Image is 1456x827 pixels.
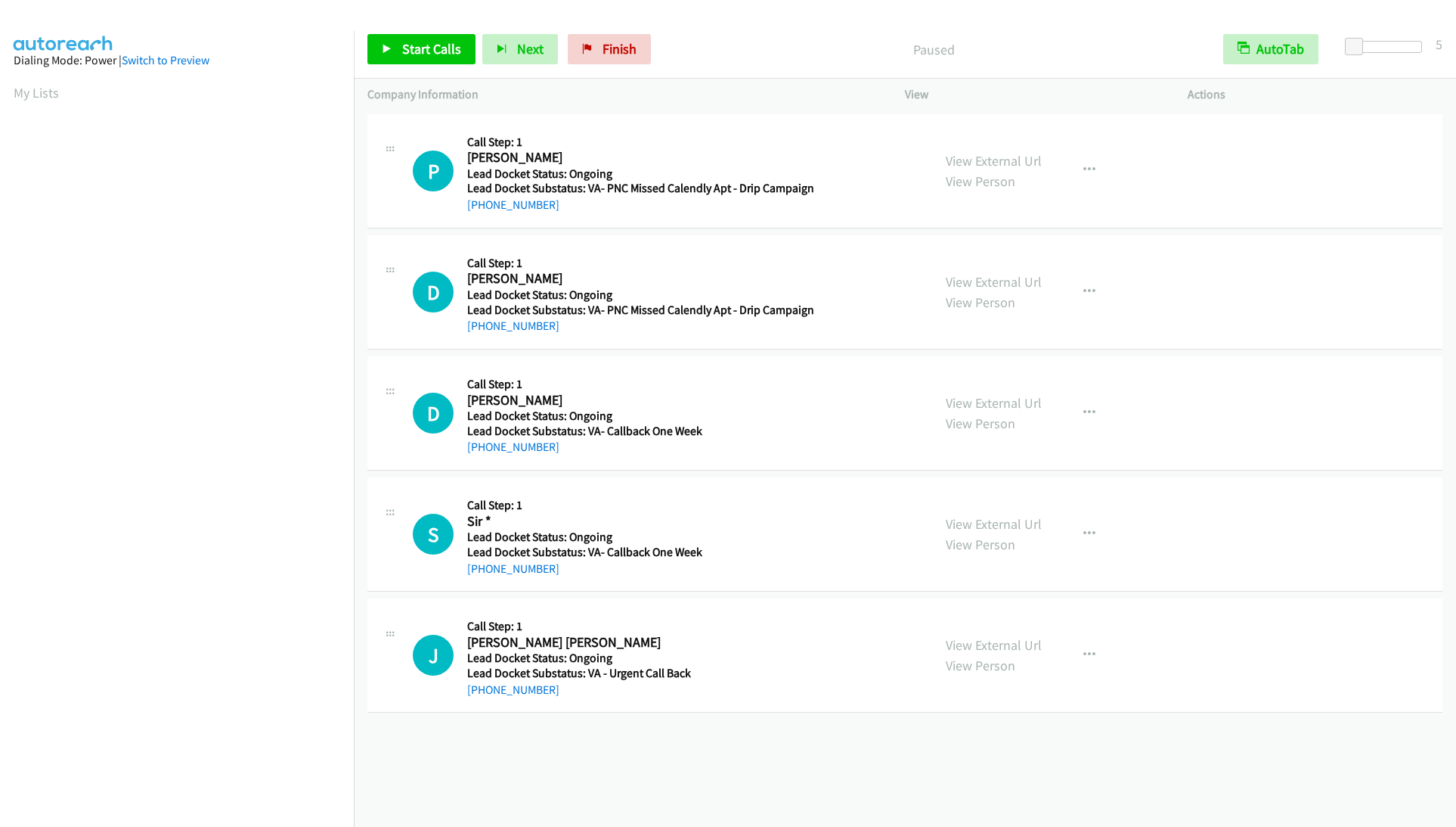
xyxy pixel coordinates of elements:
[367,34,476,64] a: Start Calls
[467,424,809,439] h5: Lead Docket Substatus: VA- Callback One Week
[946,173,1015,190] a: View Person
[413,635,454,676] div: The call is yet to be attempted
[467,619,809,634] h5: Call Step: 1
[1223,34,1318,64] button: AutoTab
[467,149,809,166] h2: [PERSON_NAME]
[467,135,814,150] h5: Call Step: 1
[946,657,1015,674] a: View Person
[467,288,814,303] h5: Lead Docket Status: Ongoing
[946,152,1042,169] a: View External Url
[413,151,454,191] h1: P
[413,393,454,434] h1: D
[603,40,637,58] span: Finish
[946,415,1015,432] a: View Person
[413,151,454,191] div: The call is yet to be attempted
[946,394,1042,412] a: View External Url
[467,181,814,196] h5: Lead Docket Substatus: VA- PNC Missed Calendly Apt - Drip Campaign
[467,197,559,212] a: [PHONE_NUMBER]
[402,40,461,58] span: Start Calls
[14,51,340,70] div: Dialing Mode: Power |
[467,634,809,651] h2: [PERSON_NAME] [PERSON_NAME]
[517,40,544,58] span: Next
[1436,34,1442,54] div: 5
[467,666,809,681] h5: Lead Docket Substatus: VA - Urgent Call Back
[467,498,809,513] h5: Call Step: 1
[467,440,559,454] a: [PHONE_NUMBER]
[568,34,651,64] a: Finish
[467,651,809,666] h5: Lead Docket Status: Ongoing
[413,635,454,676] h1: J
[467,303,814,318] h5: Lead Docket Substatus: VA- PNC Missed Calendly Apt - Drip Campaign
[14,84,59,101] a: My Lists
[413,393,454,434] div: The call is yet to be attempted
[122,53,209,67] a: Switch to Preview
[671,39,1196,60] p: Paused
[467,392,809,409] h2: [PERSON_NAME]
[467,319,559,333] a: [PHONE_NUMBER]
[467,513,809,530] h2: Sir *
[1188,85,1443,104] p: Actions
[413,272,454,312] h1: D
[467,256,814,271] h5: Call Step: 1
[467,682,559,697] a: [PHONE_NUMBER]
[946,273,1042,291] a: View External Url
[467,561,559,576] a: [PHONE_NUMBER]
[467,530,809,545] h5: Lead Docket Status: Ongoing
[946,536,1015,553] a: View Person
[482,34,558,64] button: Next
[946,636,1042,654] a: View External Url
[413,514,454,555] h1: S
[467,166,814,182] h5: Lead Docket Status: Ongoing
[367,85,878,104] p: Company Information
[1352,41,1422,53] div: Delay between calls (in seconds)
[467,545,809,560] h5: Lead Docket Substatus: VA- Callback One Week
[946,294,1015,311] a: View Person
[467,377,809,392] h5: Call Step: 1
[946,515,1042,533] a: View External Url
[905,85,1160,104] p: View
[413,272,454,312] div: The call is yet to be attempted
[467,409,809,424] h5: Lead Docket Status: Ongoing
[413,514,454,555] div: The call is yet to be attempted
[467,270,809,288] h2: [PERSON_NAME]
